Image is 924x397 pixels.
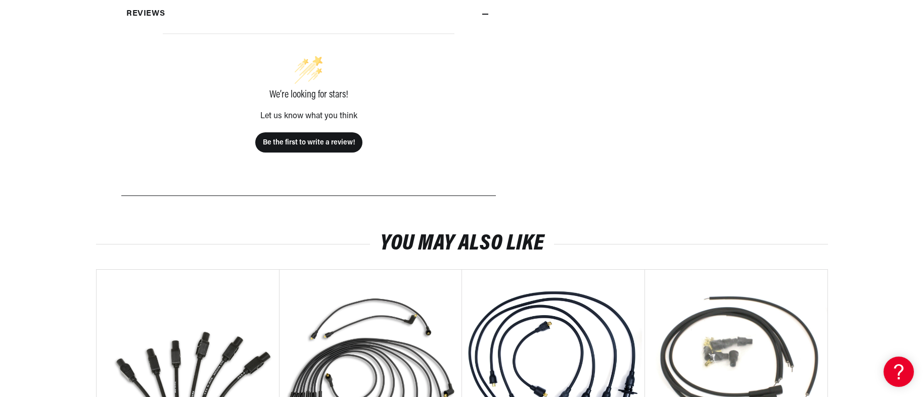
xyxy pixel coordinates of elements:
[96,234,828,254] h2: You may also like
[126,28,491,188] div: customer reviews
[163,112,454,120] div: Let us know what you think
[255,132,362,153] button: Be the first to write a review!
[126,8,165,21] h2: Reviews
[163,90,454,100] div: We’re looking for stars!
